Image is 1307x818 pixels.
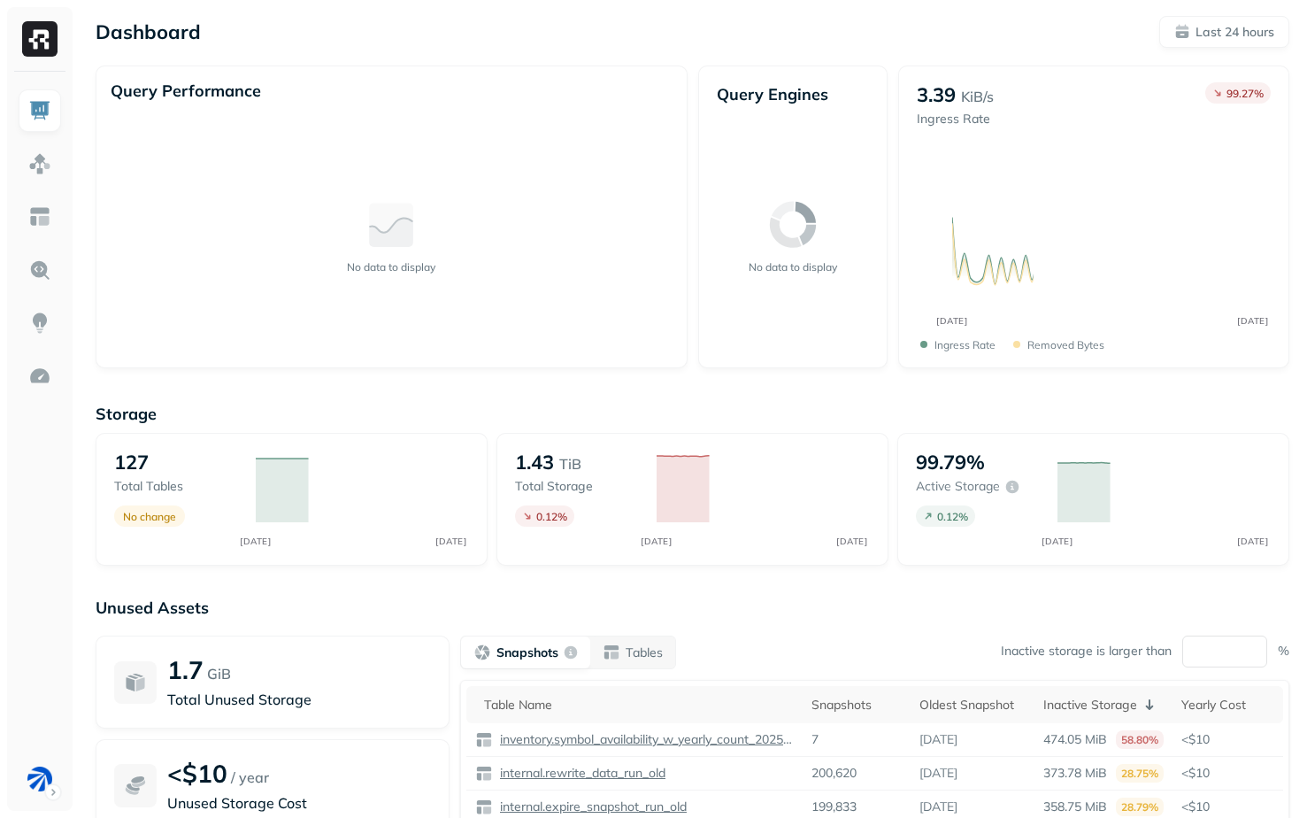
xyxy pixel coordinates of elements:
[961,86,994,107] p: KiB/s
[1196,24,1274,41] p: Last 24 hours
[167,654,204,685] p: 1.7
[1181,799,1274,815] p: <$10
[937,510,968,523] p: 0.12 %
[28,365,51,388] img: Optimization
[496,731,794,748] p: inventory.symbol_availability_w_yearly_count_20250710
[937,315,968,326] tspan: [DATE]
[1001,643,1172,660] p: Inactive storage is larger than
[916,450,985,475] p: 99.79%
[496,799,687,815] p: internal.expire_snapshot_run_old
[475,765,493,783] img: table
[1116,730,1164,749] p: 58.80%
[1043,697,1137,714] p: Inactive Storage
[493,799,687,815] a: internal.expire_snapshot_run_old
[1181,697,1274,714] div: Yearly Cost
[626,644,663,661] p: Tables
[123,510,176,523] p: No change
[96,404,1289,424] p: Storage
[493,731,794,748] a: inventory.symbol_availability_w_yearly_count_20250710
[28,259,51,282] img: Query Explorer
[1278,643,1289,660] p: %
[811,765,857,782] p: 200,620
[1116,764,1164,783] p: 28.75%
[1181,731,1274,748] p: <$10
[111,81,261,101] p: Query Performance
[1043,799,1107,815] p: 358.75 MiB
[811,697,902,714] div: Snapshots
[28,312,51,335] img: Insights
[28,152,51,175] img: Assets
[28,99,51,122] img: Dashboard
[1226,87,1264,100] p: 99.27 %
[114,450,149,475] p: 127
[1042,536,1073,546] tspan: [DATE]
[919,697,1026,714] div: Oldest Snapshot
[919,765,957,782] p: [DATE]
[515,450,554,475] p: 1.43
[916,478,1000,495] p: Active storage
[642,536,673,546] tspan: [DATE]
[231,767,269,788] p: / year
[811,731,819,748] p: 7
[484,697,794,714] div: Table Name
[96,19,201,44] p: Dashboard
[27,767,52,791] img: BAM
[1181,765,1274,782] p: <$10
[22,21,58,57] img: Ryft
[347,260,435,274] p: No data to display
[207,663,231,684] p: GiB
[493,765,665,782] a: internal.rewrite_data_run_old
[1043,765,1107,782] p: 373.78 MiB
[436,536,467,546] tspan: [DATE]
[917,111,994,127] p: Ingress Rate
[475,731,493,749] img: table
[1159,16,1289,48] button: Last 24 hours
[28,205,51,228] img: Asset Explorer
[811,799,857,815] p: 199,833
[1116,798,1164,816] p: 28.79%
[241,536,272,546] tspan: [DATE]
[1043,731,1107,748] p: 474.05 MiB
[475,799,493,816] img: table
[515,478,639,495] p: Total storage
[917,82,956,107] p: 3.39
[96,598,1289,618] p: Unused Assets
[919,799,957,815] p: [DATE]
[114,478,238,495] p: Total tables
[1027,338,1104,351] p: Removed bytes
[559,453,581,475] p: TiB
[167,758,227,789] p: <$10
[496,765,665,782] p: internal.rewrite_data_run_old
[167,689,431,710] p: Total Unused Storage
[536,510,567,523] p: 0.12 %
[837,536,868,546] tspan: [DATE]
[717,84,870,104] p: Query Engines
[1238,315,1269,326] tspan: [DATE]
[919,731,957,748] p: [DATE]
[1238,536,1269,546] tspan: [DATE]
[496,644,558,661] p: Snapshots
[167,792,431,814] p: Unused Storage Cost
[934,338,996,351] p: Ingress Rate
[749,260,837,274] p: No data to display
